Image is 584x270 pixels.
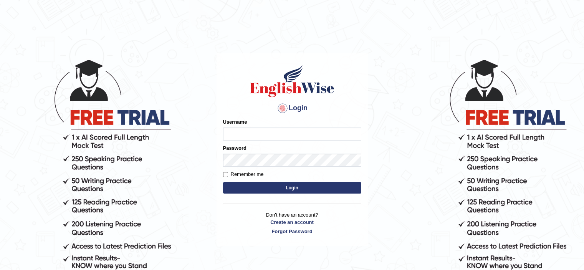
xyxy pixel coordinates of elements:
[223,118,247,126] label: Username
[223,228,361,235] a: Forgot Password
[223,144,247,152] label: Password
[223,182,361,194] button: Login
[223,219,361,226] a: Create an account
[223,171,264,178] label: Remember me
[223,172,228,177] input: Remember me
[223,211,361,235] p: Don't have an account?
[248,64,336,98] img: Logo of English Wise sign in for intelligent practice with AI
[223,102,361,114] h4: Login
